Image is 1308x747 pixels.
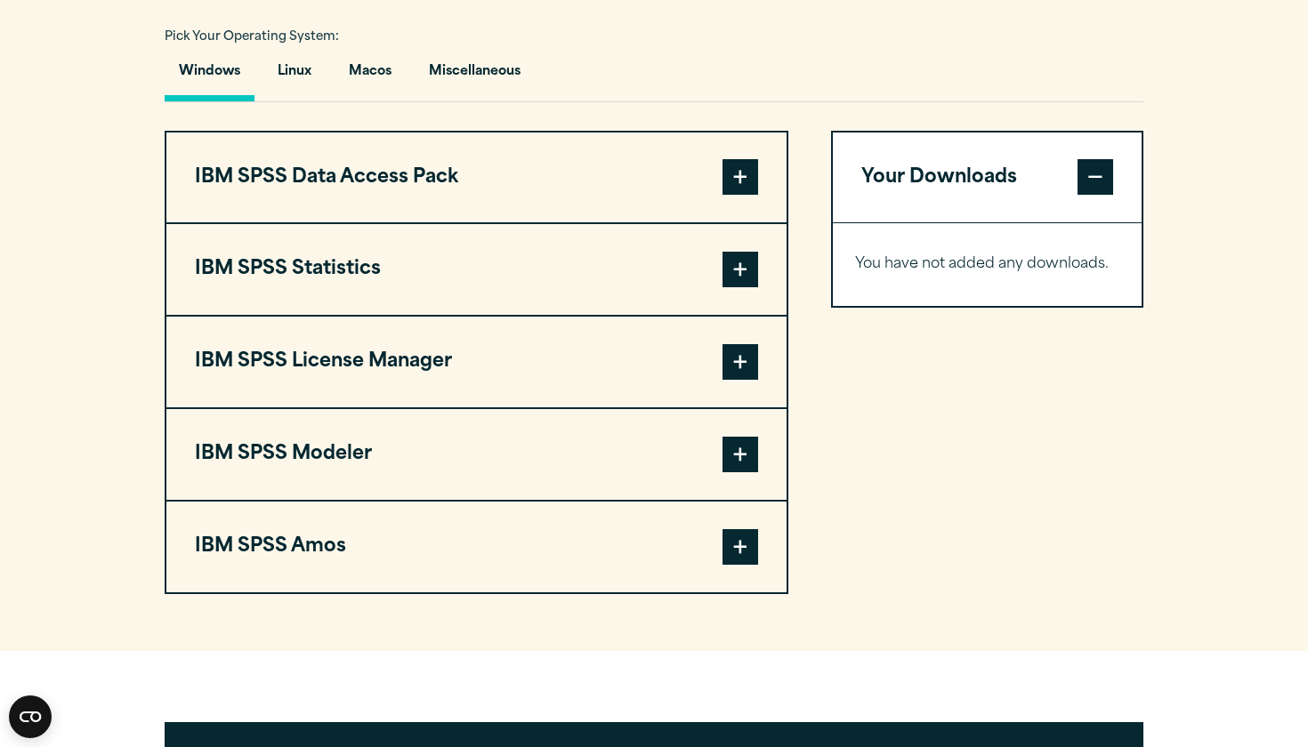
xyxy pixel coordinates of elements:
[166,317,787,407] button: IBM SPSS License Manager
[165,51,254,101] button: Windows
[833,222,1142,306] div: Your Downloads
[166,502,787,592] button: IBM SPSS Amos
[9,695,52,738] button: Open CMP widget
[263,51,326,101] button: Linux
[166,409,787,500] button: IBM SPSS Modeler
[165,31,339,43] span: Pick Your Operating System:
[335,51,406,101] button: Macos
[415,51,535,101] button: Miscellaneous
[166,133,787,223] button: IBM SPSS Data Access Pack
[855,252,1119,277] p: You have not added any downloads.
[833,133,1142,223] button: Your Downloads
[166,224,787,315] button: IBM SPSS Statistics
